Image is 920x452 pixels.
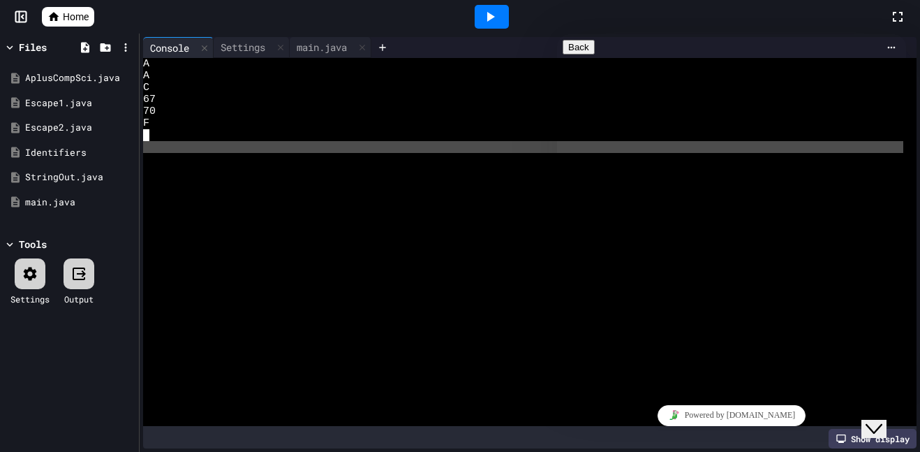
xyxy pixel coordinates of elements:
span: C [143,82,149,94]
div: main.java [290,40,354,54]
div: Escape1.java [25,96,134,110]
span: 70 [143,105,156,117]
div: Settings [214,37,290,58]
div: StringOut.java [25,170,134,184]
div: Settings [10,293,50,305]
div: main.java [25,196,134,210]
div: Tools [19,237,47,251]
a: Home [42,7,94,27]
span: Home [63,10,89,24]
span: F [143,117,149,129]
div: Identifiers [25,146,134,160]
iframe: chat widget [557,400,906,431]
div: Show display [829,429,917,449]
div: Output [64,293,94,305]
iframe: chat widget [861,396,906,438]
span: 67 [143,94,156,105]
span: A [143,70,149,82]
div: Settings [214,40,272,54]
div: Console [143,41,196,55]
div: Files [19,40,47,54]
div: main.java [290,37,371,58]
span: A [143,58,149,70]
div: Escape2.java [25,121,134,135]
div: Console [143,37,214,58]
div: AplusCompSci.java [25,71,134,85]
iframe: chat widget [557,34,906,384]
